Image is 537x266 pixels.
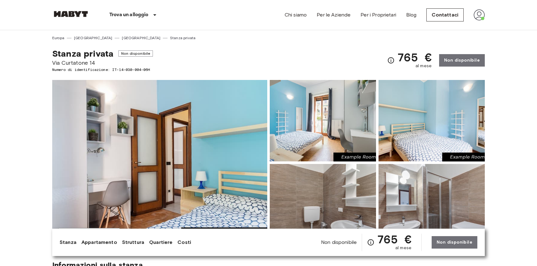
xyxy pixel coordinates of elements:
[397,52,432,63] span: 765 €
[270,164,376,245] img: Picture of unit IT-14-030-004-06H
[122,35,160,41] a: [GEOGRAPHIC_DATA]
[177,239,191,246] a: Costi
[360,11,396,19] a: Per i Proprietari
[52,67,153,72] span: Numero di identificazione: IT-14-030-004-06H
[387,57,395,64] svg: Verifica i dettagli delle spese nella sezione 'Riassunto dei Costi'. Si prega di notare che gli s...
[118,50,153,57] span: Non disponibile
[149,239,172,246] a: Quartiere
[379,80,485,161] img: Picture of unit IT-14-030-004-06H
[109,11,149,19] p: Trova un alloggio
[74,35,112,41] a: [GEOGRAPHIC_DATA]
[379,164,485,245] img: Picture of unit IT-14-030-004-06H
[285,11,307,19] a: Chi siamo
[406,11,417,19] a: Blog
[81,239,117,246] a: Appartamento
[58,228,120,240] button: Mostra tutte le foto
[52,48,113,59] span: Stanza privata
[122,239,144,246] a: Struttura
[270,80,376,161] img: Picture of unit IT-14-030-004-06H
[52,11,89,17] img: Habyt
[52,35,64,41] a: Europa
[52,80,267,245] img: Marketing picture of unit IT-14-030-004-06H
[395,245,411,251] span: al mese
[426,8,464,21] a: Contattaci
[415,63,432,69] span: al mese
[474,9,485,21] img: avatar
[52,59,153,67] span: Via Curtatone 14
[170,35,195,41] a: Stanza privata
[60,239,76,246] a: Stanza
[377,234,411,245] span: 765 €
[317,11,351,19] a: Per le Aziende
[367,239,374,246] svg: Verifica i dettagli delle spese nella sezione 'Riassunto dei Costi'. Si prega di notare che gli s...
[321,239,357,246] span: Non disponibile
